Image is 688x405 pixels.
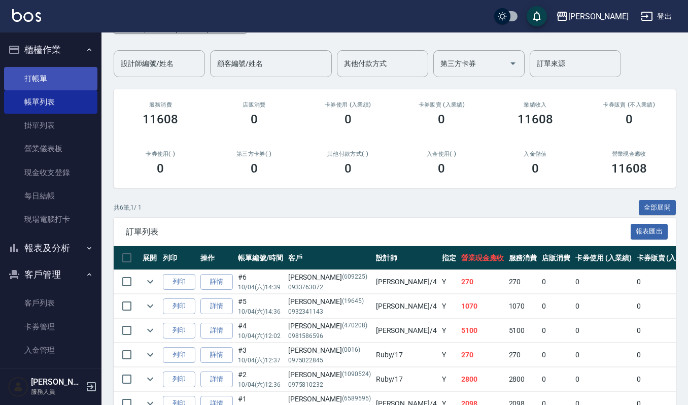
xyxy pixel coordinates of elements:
th: 操作 [198,246,235,270]
p: 10/04 (六) 12:02 [238,331,283,341]
p: 10/04 (六) 12:36 [238,380,283,389]
p: 0975022845 [288,356,371,365]
td: #3 [235,343,286,367]
td: 5100 [506,319,540,343]
th: 指定 [439,246,459,270]
button: expand row [143,323,158,338]
a: 詳情 [200,372,233,387]
button: 報表匯出 [631,224,668,240]
h3: 0 [532,161,539,176]
h3: 11608 [611,161,647,176]
h3: 0 [251,161,258,176]
button: 報表及分析 [4,235,97,261]
h3: 11608 [518,112,553,126]
img: Logo [12,9,41,22]
a: 帳單列表 [4,90,97,114]
button: Open [505,55,521,72]
button: 櫃檯作業 [4,37,97,63]
div: [PERSON_NAME] [288,345,371,356]
td: Y [439,270,459,294]
a: 卡券管理 [4,315,97,339]
a: 營業儀表板 [4,137,97,160]
h3: 0 [438,112,445,126]
p: 共 6 筆, 1 / 1 [114,203,142,212]
td: 1070 [459,294,506,318]
td: 0 [539,343,573,367]
div: [PERSON_NAME] [288,369,371,380]
p: 10/04 (六) 14:39 [238,283,283,292]
p: (0016) [342,345,360,356]
p: (6589595) [342,394,371,404]
a: 詳情 [200,274,233,290]
p: 服務人員 [31,387,83,396]
td: 1070 [506,294,540,318]
button: 列印 [163,347,195,363]
td: Y [439,367,459,391]
div: [PERSON_NAME] [568,10,629,23]
img: Person [8,377,28,397]
td: Y [439,294,459,318]
td: 0 [573,319,634,343]
th: 卡券使用 (入業績) [573,246,634,270]
h2: 店販消費 [220,102,289,108]
th: 列印 [160,246,198,270]
button: expand row [143,274,158,289]
button: 列印 [163,274,195,290]
td: #5 [235,294,286,318]
a: 詳情 [200,323,233,339]
h3: 0 [157,161,164,176]
button: 列印 [163,372,195,387]
h3: 服務消費 [126,102,195,108]
td: 270 [506,343,540,367]
div: [PERSON_NAME] [288,272,371,283]
td: [PERSON_NAME] /4 [373,270,439,294]
a: 客戶列表 [4,291,97,315]
h3: 11608 [143,112,178,126]
button: 列印 [163,298,195,314]
th: 營業現金應收 [459,246,506,270]
h2: 卡券使用(-) [126,151,195,157]
h5: [PERSON_NAME] [31,377,83,387]
td: 0 [539,294,573,318]
a: 報表匯出 [631,226,668,236]
th: 客戶 [286,246,373,270]
h2: 卡券使用 (入業績) [313,102,383,108]
th: 帳單編號/時間 [235,246,286,270]
div: [PERSON_NAME] [288,296,371,307]
h2: 業績收入 [501,102,570,108]
h3: 0 [345,161,352,176]
p: 10/04 (六) 14:36 [238,307,283,316]
span: 訂單列表 [126,227,631,237]
th: 設計師 [373,246,439,270]
h3: 0 [251,112,258,126]
h2: 其他付款方式(-) [313,151,383,157]
a: 打帳單 [4,67,97,90]
h2: 營業現金應收 [594,151,664,157]
td: 270 [459,270,506,294]
td: 0 [573,343,634,367]
td: 0 [573,294,634,318]
td: [PERSON_NAME] /4 [373,294,439,318]
button: save [527,6,547,26]
p: 0933763072 [288,283,371,292]
a: 詳情 [200,347,233,363]
th: 展開 [140,246,160,270]
td: 0 [539,367,573,391]
p: (609225) [342,272,367,283]
button: expand row [143,372,158,387]
td: 0 [539,270,573,294]
h3: 0 [626,112,633,126]
th: 店販消費 [539,246,573,270]
h3: 0 [345,112,352,126]
td: 5100 [459,319,506,343]
td: Ruby /17 [373,343,439,367]
p: 10/04 (六) 12:37 [238,356,283,365]
button: 客戶管理 [4,261,97,288]
button: expand row [143,298,158,314]
td: #2 [235,367,286,391]
p: 0975810232 [288,380,371,389]
p: 0981586596 [288,331,371,341]
div: [PERSON_NAME] [288,321,371,331]
h2: 第三方卡券(-) [220,151,289,157]
p: (1090524) [342,369,371,380]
